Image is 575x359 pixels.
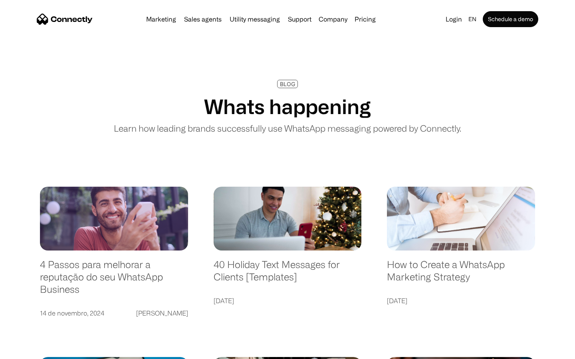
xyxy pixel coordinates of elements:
div: en [468,14,476,25]
ul: Language list [16,345,48,356]
aside: Language selected: English [8,345,48,356]
div: BLOG [280,81,295,87]
a: Schedule a demo [483,11,538,27]
a: Utility messaging [226,16,283,22]
a: Sales agents [181,16,225,22]
a: 40 Holiday Text Messages for Clients [Templates] [214,258,362,291]
div: [PERSON_NAME] [136,308,188,319]
div: [DATE] [214,295,234,306]
div: Company [319,14,347,25]
a: Login [442,14,465,25]
a: Pricing [351,16,379,22]
a: Support [285,16,315,22]
p: Learn how leading brands successfully use WhatsApp messaging powered by Connectly. [114,122,461,135]
div: [DATE] [387,295,407,306]
div: 14 de novembro, 2024 [40,308,104,319]
h1: Whats happening [204,95,371,118]
a: 4 Passos para melhorar a reputação do seu WhatsApp Business [40,258,188,303]
a: Marketing [143,16,179,22]
a: How to Create a WhatsApp Marketing Strategy [387,258,535,291]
